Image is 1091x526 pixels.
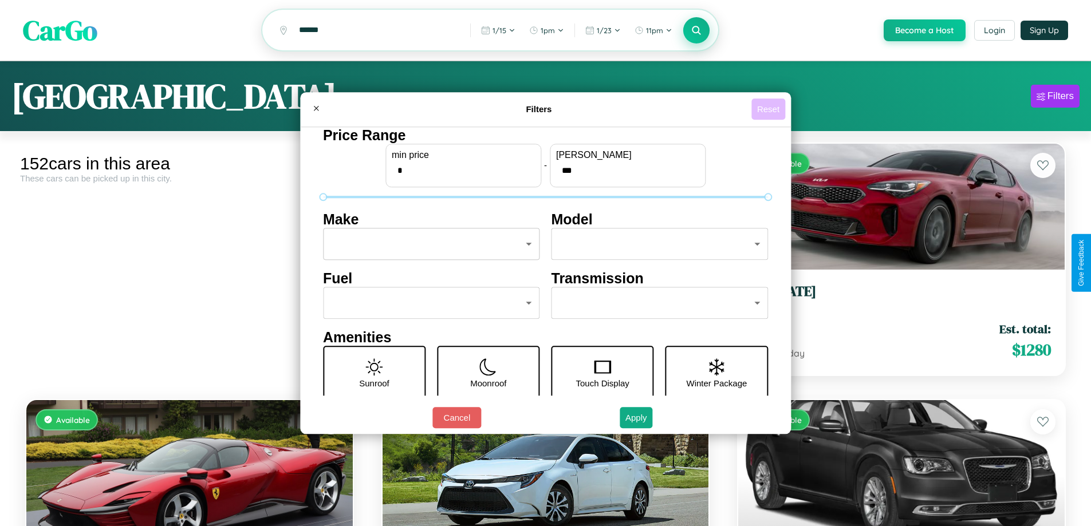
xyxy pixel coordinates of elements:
button: Login [974,20,1015,41]
h4: Make [323,211,540,228]
button: Apply [620,407,653,428]
span: 1pm [541,26,555,35]
button: 1pm [523,21,570,39]
h4: Amenities [323,329,768,346]
p: Sunroof [359,375,389,391]
h3: Kia [DATE] [752,283,1051,300]
span: $ 1280 [1012,338,1051,361]
div: Filters [1047,90,1074,102]
p: Winter Package [687,375,747,391]
div: 152 cars in this area [20,154,359,173]
button: 11pm [629,21,678,39]
div: Give Feedback [1077,240,1085,286]
p: Moonroof [470,375,506,391]
h4: Transmission [552,270,769,287]
h4: Fuel [323,270,540,287]
span: Available [56,415,90,425]
p: Touch Display [576,375,629,391]
h4: Model [552,211,769,228]
div: These cars can be picked up in this city. [20,173,359,183]
button: 1/15 [475,21,521,39]
span: 1 / 15 [493,26,506,35]
button: Become a Host [884,19,966,41]
span: / day [781,347,805,359]
h1: [GEOGRAPHIC_DATA] [11,73,337,120]
p: - [544,157,547,173]
h4: Price Range [323,127,768,144]
span: 11pm [646,26,663,35]
button: Sign Up [1021,21,1068,40]
label: [PERSON_NAME] [556,150,699,160]
button: Filters [1031,85,1080,108]
span: Est. total: [999,321,1051,337]
a: Kia [DATE]2014 [752,283,1051,311]
button: 1/23 [580,21,627,39]
label: min price [392,150,535,160]
span: 1 / 23 [597,26,612,35]
span: CarGo [23,11,97,49]
h4: Filters [326,104,751,114]
button: Reset [751,98,785,120]
button: Cancel [432,407,481,428]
